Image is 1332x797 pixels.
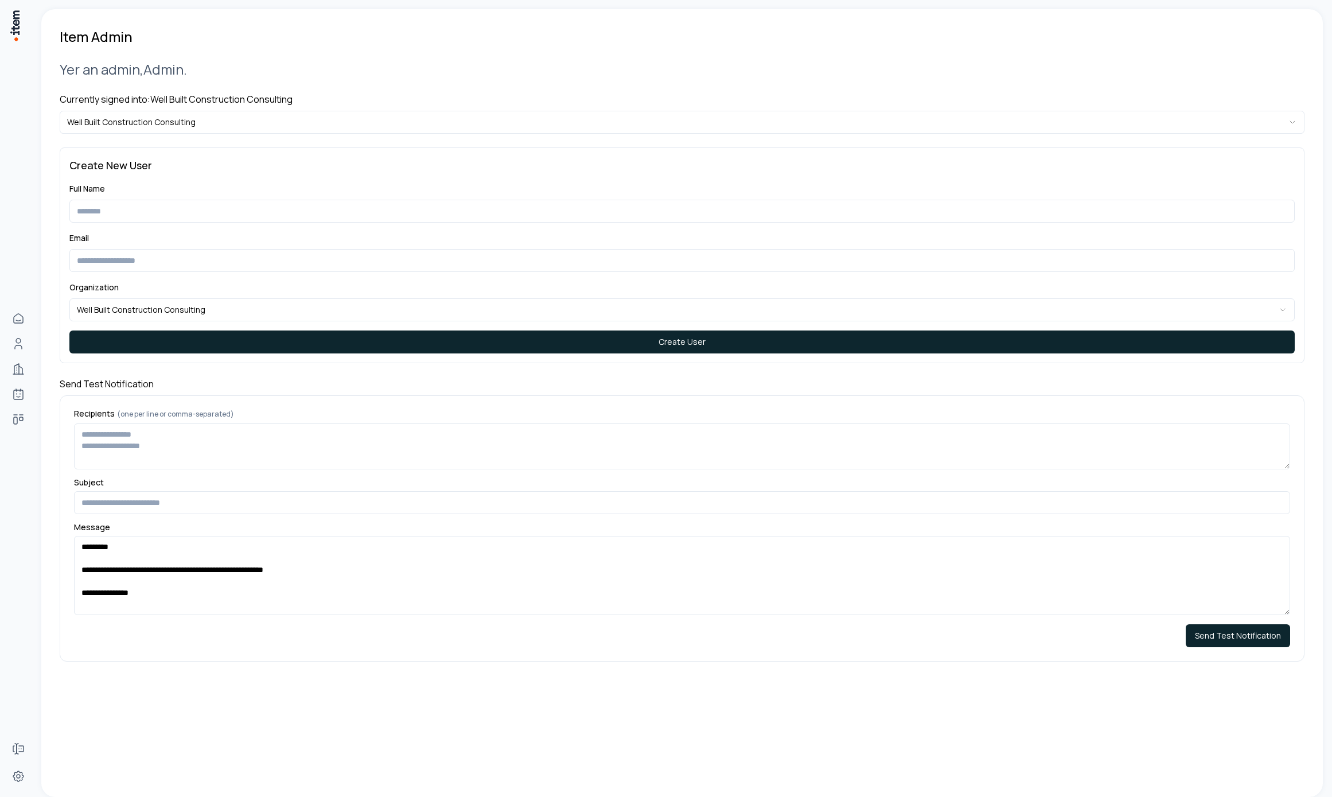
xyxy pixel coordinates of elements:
[7,307,30,330] a: Home
[9,9,21,42] img: Item Brain Logo
[60,60,1304,79] h2: Yer an admin, Admin .
[7,408,30,431] a: deals
[7,765,30,788] a: Settings
[60,377,1304,391] h4: Send Test Notification
[69,157,1295,173] h3: Create New User
[60,28,133,46] h1: Item Admin
[69,183,105,194] label: Full Name
[1186,624,1290,647] button: Send Test Notification
[74,479,1290,487] label: Subject
[69,331,1295,353] button: Create User
[74,523,1290,531] label: Message
[7,383,30,406] a: Agents
[74,410,1290,419] label: Recipients
[69,282,119,293] label: Organization
[117,409,234,419] span: (one per line or comma-separated)
[7,357,30,380] a: Companies
[69,232,89,243] label: Email
[7,332,30,355] a: Contacts
[60,92,1304,106] h4: Currently signed into: Well Built Construction Consulting
[7,737,30,760] a: Forms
